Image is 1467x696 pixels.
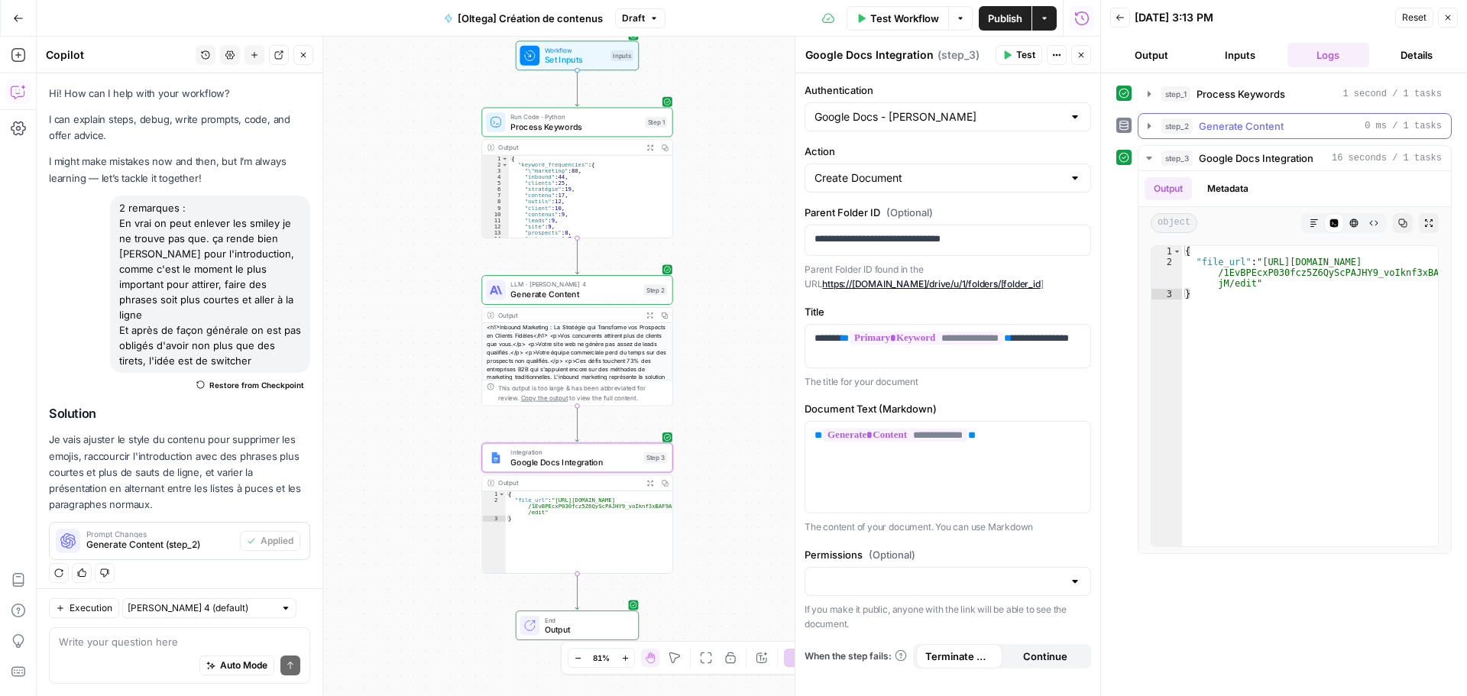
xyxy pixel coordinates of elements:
div: 2 remarques : En vrai on peut enlever les smiley je ne trouve pas que. ça rende bien [PERSON_NAME... [110,196,310,373]
div: 1 [482,491,506,497]
span: Copy the output [521,394,568,402]
a: https://[DOMAIN_NAME]/drive/u/1/folders/[folder_id [822,278,1040,290]
span: Toggle code folding, rows 1 through 3 [498,491,505,497]
label: Action [805,144,1091,159]
div: 6 [482,186,509,193]
span: Process Keywords [510,121,640,133]
p: Parent Folder ID found in the URL ] [805,262,1091,292]
div: 1 [482,156,509,162]
span: (Optional) [869,547,915,562]
span: End [545,615,629,625]
a: When the step fails: [805,649,907,663]
span: 1 second / 1 tasks [1342,87,1442,101]
g: Edge from step_1 to step_2 [575,238,579,274]
button: Execution [49,598,119,618]
div: Run Code · PythonProcess KeywordsStep 1Output{ "keyword_frequencies":{ "\"marketing":80, "inbound... [481,108,672,238]
div: 9 [482,205,509,211]
span: Google Docs Integration [1199,151,1313,166]
g: Edge from start to step_1 [575,70,579,106]
div: 2 [1151,257,1182,289]
p: The title for your document [805,374,1091,390]
div: Output [498,143,639,153]
h2: Solution [49,406,310,421]
span: Toggle code folding, rows 2 through 26 [501,162,508,168]
div: 12 [482,223,509,229]
button: Output [1110,43,1193,67]
span: 0 ms / 1 tasks [1365,119,1442,133]
button: Test [996,45,1042,65]
span: Workflow [545,45,606,55]
div: 2 [482,497,506,516]
span: 16 seconds / 1 tasks [1332,151,1442,165]
div: Output [498,478,639,488]
span: step_2 [1161,118,1193,134]
span: ( step_3 ) [938,47,980,63]
span: Toggle code folding, rows 1 through 30 [501,156,508,162]
div: 4 [482,174,509,180]
span: Restore from Checkpoint [209,379,304,391]
div: 7 [482,193,509,199]
span: Draft [622,11,645,25]
div: Step 2 [644,284,668,296]
span: Run Code · Python [510,112,640,121]
span: Terminate Workflow [925,649,993,664]
button: Restore from Checkpoint [190,376,310,394]
span: Auto Mode [220,659,267,672]
span: object [1151,213,1197,233]
span: Set Inputs [545,53,606,66]
span: Execution [70,601,112,615]
span: Generate Content [510,288,639,300]
span: Publish [988,11,1022,26]
span: (Optional) [886,205,933,220]
div: 5 [482,180,509,186]
div: EndOutput [481,610,672,640]
span: Generate Content [1199,118,1284,134]
button: Test Workflow [847,6,948,31]
span: 81% [593,652,610,664]
span: Google Docs Integration [510,456,639,468]
span: Generate Content (step_2) [86,538,234,552]
input: Google Docs - Quentin [814,109,1063,125]
div: 11 [482,217,509,223]
button: Reset [1395,8,1433,28]
div: 8 [482,199,509,205]
span: Test Workflow [870,11,939,26]
div: 3 [482,516,506,522]
button: Inputs [1199,43,1281,67]
g: Edge from step_2 to step_3 [575,406,579,442]
span: Test [1016,48,1035,62]
button: Auto Mode [199,656,274,675]
div: 16 seconds / 1 tasks [1138,171,1451,553]
p: Je vais ajuster le style du contenu pour supprimer les emojis, raccourcir l'introduction avec des... [49,432,310,513]
div: WorkflowSet InputsInputs [481,40,672,70]
div: Output [498,310,639,320]
div: 14 [482,235,509,241]
div: Step 1 [645,117,667,128]
div: Step 3 [644,452,668,464]
span: Prompt Changes [86,530,234,538]
div: Inputs [610,50,633,62]
div: 1 [1151,246,1182,257]
label: Authentication [805,83,1091,98]
button: [Oltega] Création de contenus [435,6,612,31]
p: I can explain steps, debug, write prompts, code, and offer advice. [49,112,310,144]
div: LLM · [PERSON_NAME] 4Generate ContentStep 2Output<h1>Inbound Marketing : La Stratégie qui Transfo... [481,275,672,406]
div: IntegrationGoogle Docs IntegrationStep 3Output{ "file_url":"[URL][DOMAIN_NAME] /1EvBPEcxP030fcz5Z... [481,443,672,574]
label: Parent Folder ID [805,205,1091,220]
span: Output [545,623,629,636]
button: Output [1145,177,1192,200]
label: Title [805,304,1091,319]
span: step_1 [1161,86,1190,102]
p: Hi! How can I help with your workflow? [49,86,310,102]
div: Copilot [46,47,191,63]
span: Process Keywords [1197,86,1285,102]
img: Instagram%20post%20-%201%201.png [490,452,502,464]
div: 3 [1151,289,1182,299]
span: LLM · [PERSON_NAME] 4 [510,280,639,290]
input: Create Document [814,170,1063,186]
p: The content of your document. You can use Markdown [805,520,1091,535]
div: 13 [482,229,509,235]
button: Draft [615,8,665,28]
span: Reset [1402,11,1427,24]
